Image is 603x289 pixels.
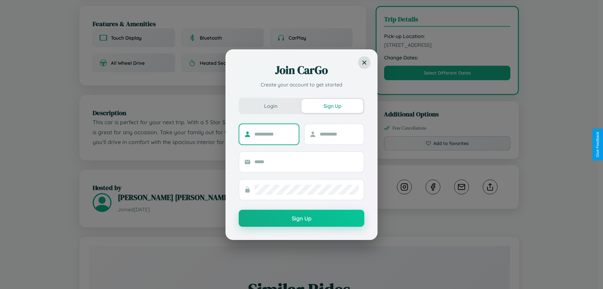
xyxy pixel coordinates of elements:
p: Create your account to get started [239,81,364,88]
button: Sign Up [301,99,363,113]
button: Login [240,99,301,113]
div: Give Feedback [595,132,600,157]
button: Sign Up [239,210,364,227]
h2: Join CarGo [239,63,364,78]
